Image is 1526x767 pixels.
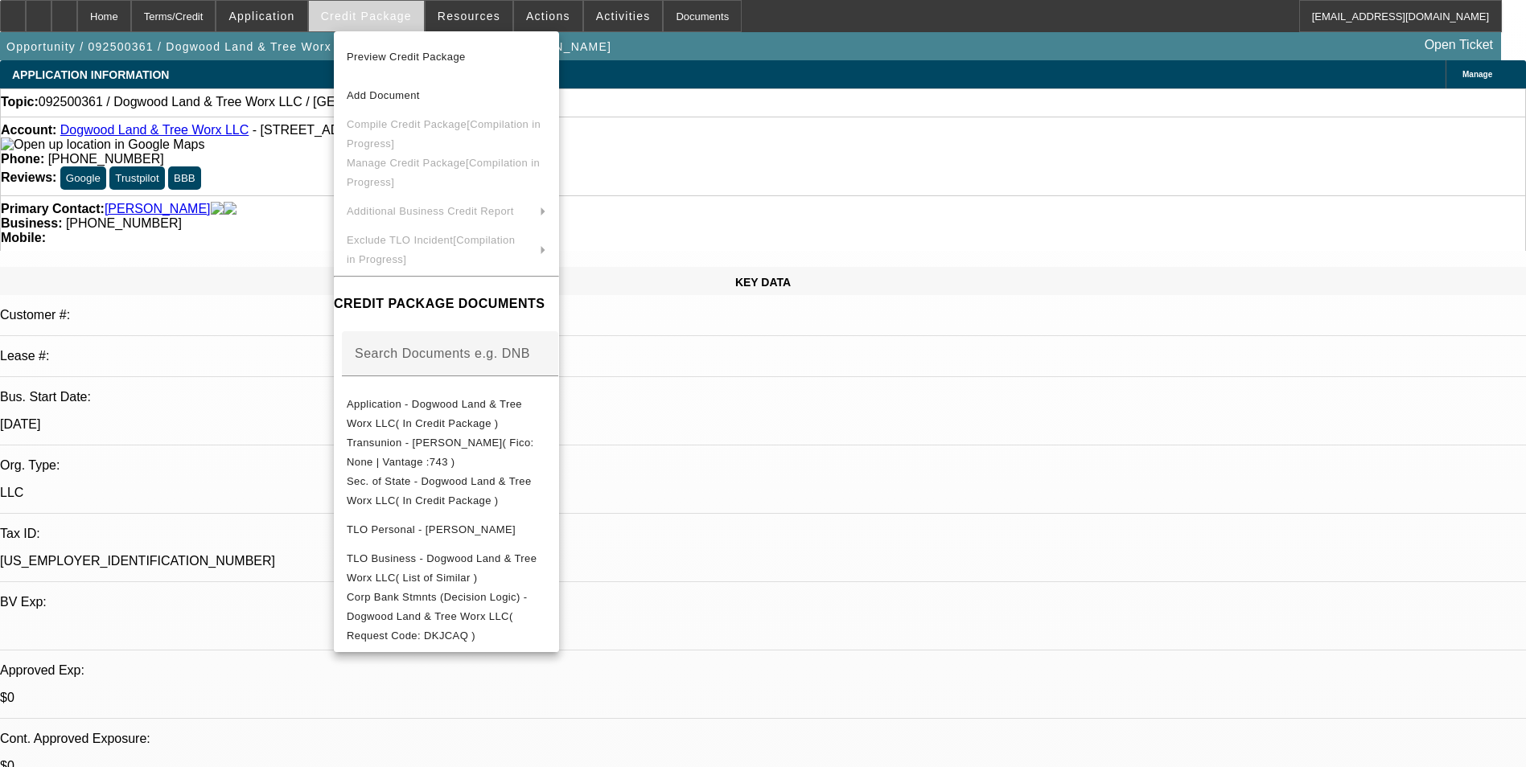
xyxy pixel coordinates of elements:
[334,472,559,511] button: Sec. of State - Dogwood Land & Tree Worx LLC( In Credit Package )
[347,51,466,63] span: Preview Credit Package
[334,433,559,472] button: Transunion - Barnwell, Spencer( Fico: None | Vantage :743 )
[334,588,559,646] button: Corp Bank Stmnts (Decision Logic) - Dogwood Land & Tree Worx LLC( Request Code: DKJCAQ )
[347,591,527,642] span: Corp Bank Stmnts (Decision Logic) - Dogwood Land & Tree Worx LLC( Request Code: DKJCAQ )
[334,549,559,588] button: TLO Business - Dogwood Land & Tree Worx LLC( List of Similar )
[334,294,559,314] h4: CREDIT PACKAGE DOCUMENTS
[347,398,522,429] span: Application - Dogwood Land & Tree Worx LLC( In Credit Package )
[347,437,534,468] span: Transunion - [PERSON_NAME]( Fico: None | Vantage :743 )
[347,523,516,535] span: TLO Personal - [PERSON_NAME]
[334,511,559,549] button: TLO Personal - Barnwell, Spencer
[334,395,559,433] button: Application - Dogwood Land & Tree Worx LLC( In Credit Package )
[347,475,532,507] span: Sec. of State - Dogwood Land & Tree Worx LLC( In Credit Package )
[347,552,537,584] span: TLO Business - Dogwood Land & Tree Worx LLC( List of Similar )
[347,89,420,101] span: Add Document
[355,347,530,360] mat-label: Search Documents e.g. DNB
